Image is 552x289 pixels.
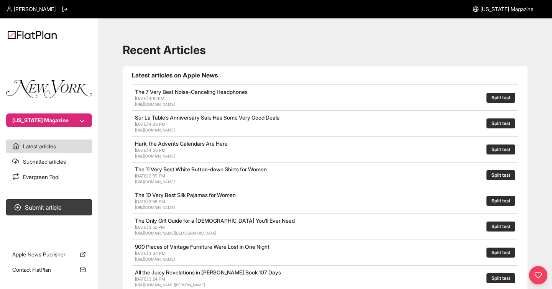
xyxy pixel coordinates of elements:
a: Hark, the Advents Calendars Are Here [135,140,228,147]
span: [DATE] 3:58 PM [135,199,165,204]
a: The 11 Very Best White Button-down Shirts for Women [135,166,267,172]
span: [DATE] 4:08 PM [135,148,166,153]
a: The 10 Very Best Silk Pajamas for Women [135,192,236,198]
button: Submit article [6,199,92,215]
button: Split test [486,144,515,154]
a: [URL][DOMAIN_NAME] [135,205,175,210]
button: Split test [486,273,515,283]
a: Evergreen Tool [6,170,92,184]
a: The Only Gift Guide for a [DEMOGRAPHIC_DATA] You’ll Ever Need [135,217,295,224]
span: [PERSON_NAME] [14,5,56,13]
a: [URL][DOMAIN_NAME] [135,257,175,261]
h1: Latest articles on Apple News [132,71,518,80]
a: The 7 Very Best Noise-Canceling Headphones [135,89,248,95]
a: [URL][DOMAIN_NAME] [135,154,175,158]
button: Split test [486,118,515,128]
h1: Recent Articles [123,43,527,57]
a: Latest articles [6,140,92,153]
a: [URL][DOMAIN_NAME] [135,102,175,107]
button: [US_STATE] Magazine [6,113,92,127]
button: Split test [486,248,515,258]
a: [URL][DOMAIN_NAME][PERSON_NAME] [135,282,205,287]
img: Logo [8,31,57,39]
a: Submitted articles [6,155,92,169]
span: [US_STATE] Magazine [480,5,534,13]
a: [URL][DOMAIN_NAME][DEMOGRAPHIC_DATA] [135,231,216,235]
button: Split test [486,222,515,232]
span: [DATE] 3:24 PM [135,276,165,282]
span: [DATE] 3:59 PM [135,173,165,179]
img: Publication Logo [6,80,92,98]
a: [PERSON_NAME] [6,5,56,13]
span: [DATE] 4:10 PM [135,96,164,101]
span: [DATE] 3:34 PM [135,251,166,256]
button: Split test [486,196,515,206]
a: [URL][DOMAIN_NAME] [135,179,175,184]
a: 900 Pieces of Vintage Furniture Were Lost in One Night [135,243,269,250]
a: Sur La Table’s Anniversary Sale Has Some Very Good Deals [135,114,279,121]
span: [DATE] 4:08 PM [135,122,166,127]
a: Contact FlatPlan [6,263,92,277]
button: Split test [486,93,515,103]
a: [URL][DOMAIN_NAME] [135,128,175,132]
a: Apple News Publisher [6,248,92,261]
span: [DATE] 3:55 PM [135,225,165,230]
a: All the Juicy Revelations in [PERSON_NAME] Book 107 Days [135,269,281,276]
button: Split test [486,170,515,180]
